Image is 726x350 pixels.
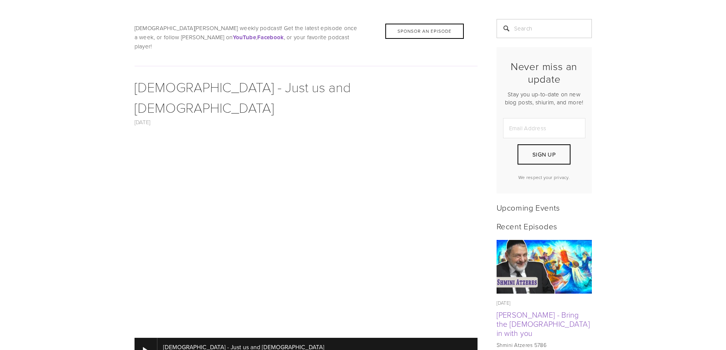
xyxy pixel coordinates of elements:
[503,174,585,181] p: We respect your privacy.
[497,19,592,38] input: Search
[497,221,592,231] h2: Recent Episodes
[503,90,585,106] p: Stay you up-to-date on new blog posts, shiurim, and more!
[135,118,151,126] a: [DATE]
[135,24,478,51] p: [DEMOGRAPHIC_DATA][PERSON_NAME] weekly podcast! Get the latest episode once a week, or follow [PE...
[497,240,592,294] a: Shmini Atzeres - Bring the torah in with you
[497,299,511,306] time: [DATE]
[497,309,590,338] a: [PERSON_NAME] - Bring the [DEMOGRAPHIC_DATA] in with you
[503,60,585,85] h2: Never miss an update
[385,24,464,39] div: Sponsor an Episode
[233,33,256,41] a: YouTube
[532,150,556,158] span: Sign Up
[497,203,592,212] h2: Upcoming Events
[496,240,592,294] img: Shmini Atzeres - Bring the torah in with you
[135,136,478,329] iframe: YouTube video player
[257,33,284,41] a: Facebook
[497,341,592,349] p: Shmini Atzeres 5786
[503,118,585,138] input: Email Address
[135,77,351,117] a: [DEMOGRAPHIC_DATA] - Just us and [DEMOGRAPHIC_DATA]
[518,144,570,165] button: Sign Up
[233,33,256,42] strong: YouTube
[257,33,284,42] strong: Facebook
